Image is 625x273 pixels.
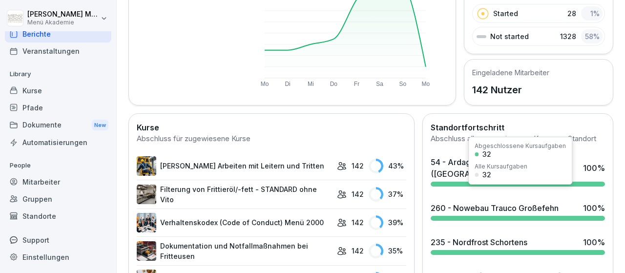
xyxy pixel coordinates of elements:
[5,116,111,134] div: Dokumente
[567,8,576,19] p: 28
[583,202,605,214] div: 100 %
[27,19,99,26] p: Menü Akademie
[92,120,108,131] div: New
[472,83,549,97] p: 142 Nutzer
[5,66,111,82] p: Library
[5,208,111,225] a: Standorte
[285,81,291,87] text: Di
[137,185,156,204] img: lnrteyew03wyeg2dvomajll7.png
[5,190,111,208] a: Gruppen
[581,6,603,21] div: 1 %
[354,81,359,87] text: Fr
[369,244,406,258] div: 35 %
[583,236,605,248] div: 100 %
[431,122,605,133] h2: Standortfortschritt
[5,116,111,134] a: DokumenteNew
[352,161,364,171] p: 142
[137,122,406,133] h2: Kurse
[560,31,576,42] p: 1328
[5,25,111,42] a: Berichte
[431,133,605,145] div: Abschluss aller zugewiesenen Kurse pro Standort
[5,231,111,249] div: Support
[137,241,156,261] img: t30obnioake0y3p0okzoia1o.png
[482,151,491,158] div: 32
[330,81,338,87] text: Do
[581,29,603,43] div: 58 %
[137,213,156,232] img: hh3kvobgi93e94d22i1c6810.png
[399,81,407,87] text: So
[482,171,491,178] div: 32
[5,158,111,173] p: People
[583,162,605,174] div: 100 %
[427,198,609,225] a: 260 - Nowebau Trauco Großefehn100%
[137,133,406,145] div: Abschluss für zugewiesene Kurse
[369,187,406,202] div: 37 %
[427,152,609,190] a: 54 - Ardagh Cuxhaven ([GEOGRAPHIC_DATA])100%
[352,217,364,228] p: 142
[422,81,430,87] text: Mo
[475,143,566,149] div: Abgeschlossene Kursaufgaben
[137,184,332,205] a: Filterung von Frittieröl/-fett - STANDARD ohne Vito
[431,202,559,214] div: 260 - Nowebau Trauco Großefehn
[137,156,332,176] a: [PERSON_NAME] Arbeiten mit Leitern und Tritten
[431,236,527,248] div: 235 - Nordfrost Schortens
[5,249,111,266] a: Einstellungen
[261,81,269,87] text: Mo
[308,81,314,87] text: Mi
[5,99,111,116] a: Pfade
[369,159,406,173] div: 43 %
[137,213,332,232] a: Verhaltenskodex (Code of Conduct) Menü 2000
[352,246,364,256] p: 142
[376,81,384,87] text: Sa
[5,134,111,151] a: Automatisierungen
[475,164,527,169] div: Alle Kursaufgaben
[427,232,609,259] a: 235 - Nordfrost Schortens100%
[137,156,156,176] img: v7bxruicv7vvt4ltkcopmkzf.png
[493,8,518,19] p: Started
[5,42,111,60] a: Veranstaltungen
[352,189,364,199] p: 142
[369,215,406,230] div: 39 %
[5,82,111,99] a: Kurse
[5,173,111,190] a: Mitarbeiter
[27,10,99,19] p: [PERSON_NAME] Macke
[137,241,332,261] a: Dokumentation und Notfallmaßnahmen bei Fritteusen
[472,67,549,78] h5: Eingeladene Mitarbeiter
[490,31,529,42] p: Not started
[431,156,578,180] div: 54 - Ardagh Cuxhaven ([GEOGRAPHIC_DATA])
